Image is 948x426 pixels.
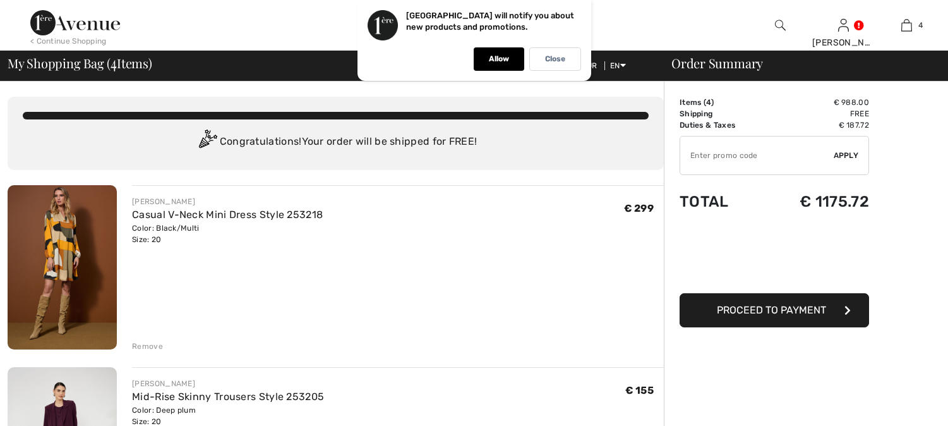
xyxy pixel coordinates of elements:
div: [PERSON_NAME] [812,36,874,49]
td: Shipping [680,108,764,119]
img: Congratulation2.svg [195,130,220,155]
span: 4 [111,54,117,70]
a: Sign In [838,19,849,31]
img: 1ère Avenue [30,10,120,35]
div: Congratulations! Your order will be shipped for FREE! [23,130,649,155]
span: 4 [706,98,711,107]
button: Proceed to Payment [680,293,869,327]
img: My Info [838,18,849,33]
div: [PERSON_NAME] [132,378,324,389]
span: Proceed to Payment [717,304,826,316]
a: Casual V-Neck Mini Dress Style 253218 [132,209,323,221]
td: Duties & Taxes [680,119,764,131]
td: € 187.72 [764,119,869,131]
td: Items ( ) [680,97,764,108]
iframe: PayPal [680,223,869,289]
div: < Continue Shopping [30,35,107,47]
p: Close [545,54,565,64]
img: My Bag [901,18,912,33]
span: My Shopping Bag ( Items) [8,57,152,70]
td: € 1175.72 [764,180,869,223]
a: 4 [875,18,937,33]
img: search the website [775,18,786,33]
input: Promo code [680,137,834,174]
span: Apply [834,150,859,161]
span: € 155 [625,384,654,396]
td: Free [764,108,869,119]
div: Color: Black/Multi Size: 20 [132,222,323,245]
div: Order Summary [656,57,940,70]
td: € 988.00 [764,97,869,108]
span: EN [610,61,626,70]
p: Allow [489,54,509,64]
a: Mid-Rise Skinny Trousers Style 253205 [132,391,324,403]
span: € 299 [624,202,654,214]
img: Casual V-Neck Mini Dress Style 253218 [8,185,117,350]
div: Remove [132,341,163,352]
p: [GEOGRAPHIC_DATA] will notify you about new products and promotions. [406,11,574,32]
span: 4 [918,20,923,31]
td: Total [680,180,764,223]
div: [PERSON_NAME] [132,196,323,207]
